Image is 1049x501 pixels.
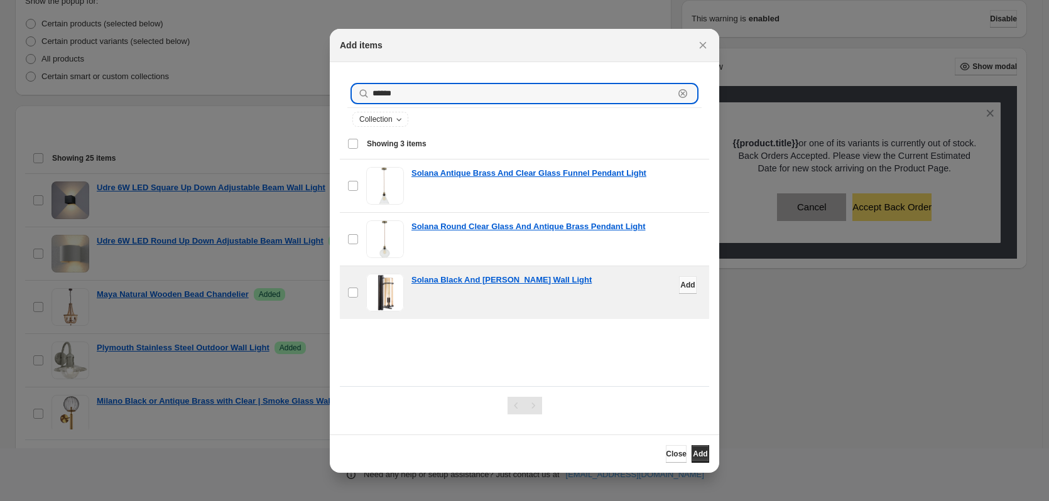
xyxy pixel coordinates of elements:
[366,167,404,205] img: Solana Antique Brass And Clear Glass Funnel Pendant Light
[677,87,689,100] button: Clear
[693,449,707,459] span: Add
[411,220,645,233] a: Solana Round Clear Glass And Antique Brass Pendant Light
[359,114,393,124] span: Collection
[694,36,712,54] button: Close
[366,220,404,258] img: Solana Round Clear Glass And Antique Brass Pendant Light
[679,276,697,294] button: Add
[666,445,687,463] button: Close
[367,139,427,149] span: Showing 3 items
[508,397,542,414] nav: Pagination
[666,449,687,459] span: Close
[411,167,646,180] a: Solana Antique Brass And Clear Glass Funnel Pendant Light
[411,274,592,286] a: Solana Black And [PERSON_NAME] Wall Light
[692,445,709,463] button: Add
[680,280,695,290] span: Add
[353,112,408,126] button: Collection
[340,39,383,51] h2: Add items
[366,274,404,311] img: Solana Black And Amber Glass Wall Light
